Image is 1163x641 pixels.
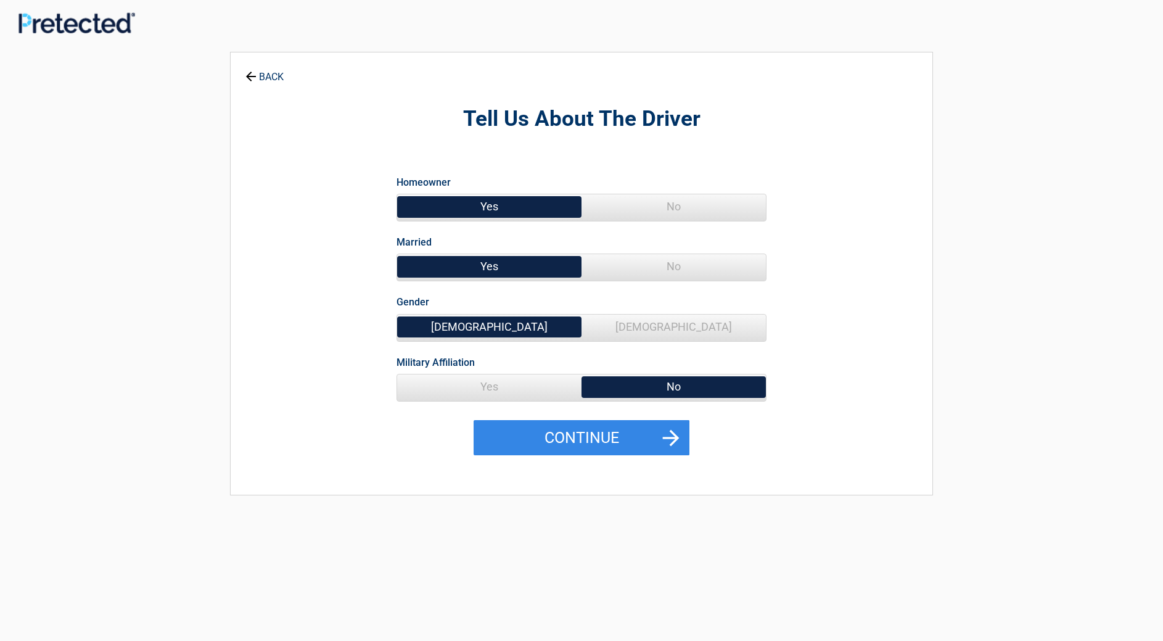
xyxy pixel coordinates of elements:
[581,374,766,399] span: No
[397,254,581,279] span: Yes
[397,294,429,310] label: Gender
[581,194,766,219] span: No
[581,315,766,339] span: [DEMOGRAPHIC_DATA]
[397,234,432,250] label: Married
[298,105,865,134] h2: Tell Us About The Driver
[397,315,581,339] span: [DEMOGRAPHIC_DATA]
[243,60,286,82] a: BACK
[397,174,451,191] label: Homeowner
[397,194,581,219] span: Yes
[397,354,475,371] label: Military Affiliation
[397,374,581,399] span: Yes
[18,12,135,33] img: Main Logo
[474,420,689,456] button: Continue
[581,254,766,279] span: No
